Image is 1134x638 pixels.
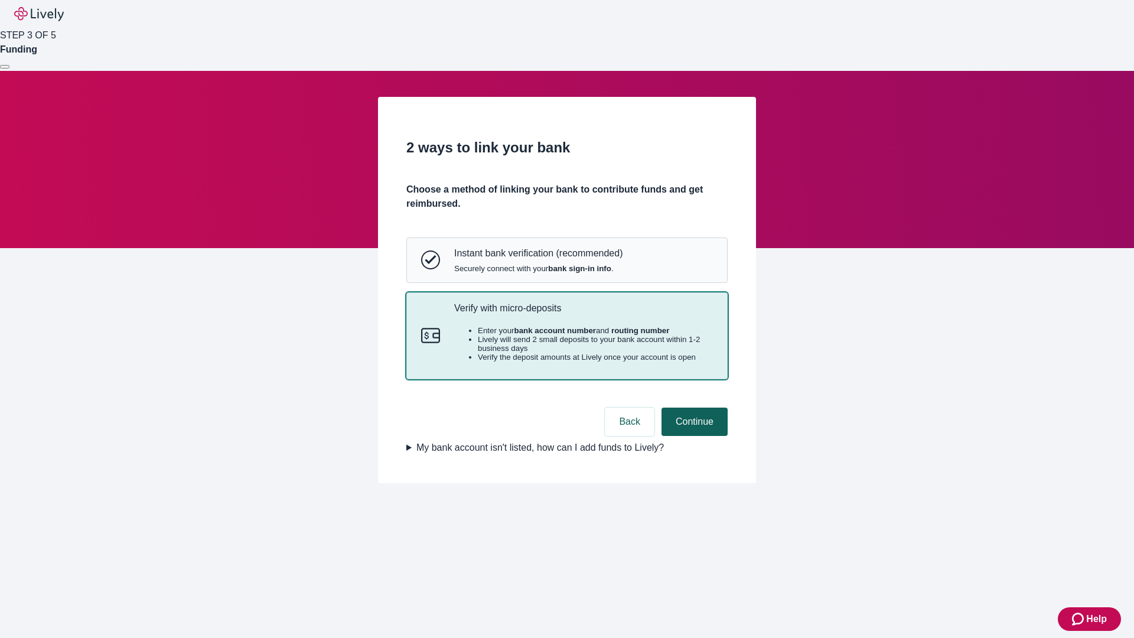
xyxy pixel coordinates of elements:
span: Securely connect with your . [454,264,623,273]
button: Back [605,408,654,436]
p: Verify with micro-deposits [454,302,713,314]
svg: Zendesk support icon [1072,612,1086,626]
h4: Choose a method of linking your bank to contribute funds and get reimbursed. [406,183,728,211]
p: Instant bank verification (recommended) [454,248,623,259]
img: Lively [14,7,64,21]
li: Enter your and [478,326,713,335]
li: Verify the deposit amounts at Lively once your account is open [478,353,713,362]
span: Help [1086,612,1107,626]
li: Lively will send 2 small deposits to your bank account within 1-2 business days [478,335,713,353]
button: Micro-depositsVerify with micro-depositsEnter yourbank account numberand routing numberLively wil... [407,293,727,379]
svg: Micro-deposits [421,326,440,345]
button: Instant bank verificationInstant bank verification (recommended)Securely connect with yourbank si... [407,238,727,282]
svg: Instant bank verification [421,250,440,269]
button: Continue [661,408,728,436]
strong: routing number [611,326,669,335]
h2: 2 ways to link your bank [406,137,728,158]
button: Zendesk support iconHelp [1058,607,1121,631]
summary: My bank account isn't listed, how can I add funds to Lively? [406,441,728,455]
strong: bank account number [514,326,597,335]
strong: bank sign-in info [548,264,611,273]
